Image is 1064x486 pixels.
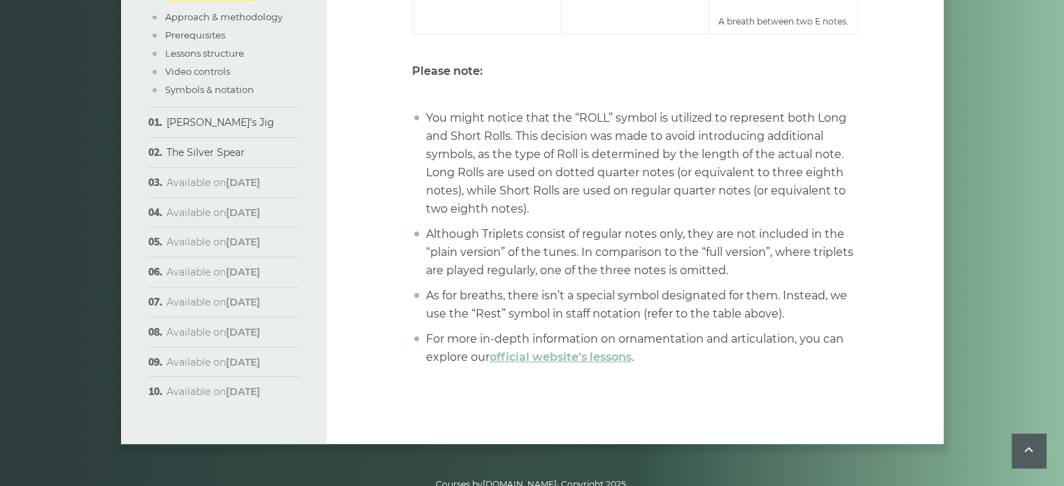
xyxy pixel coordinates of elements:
[226,236,260,248] strong: [DATE]
[165,11,283,22] a: Approach & methodology
[412,64,483,78] strong: Please note:
[490,350,632,364] a: official website’s lessons
[226,206,260,219] strong: [DATE]
[165,48,244,59] a: Lessons structure
[166,296,260,308] span: Available on
[226,356,260,369] strong: [DATE]
[166,176,260,189] span: Available on
[226,266,260,278] strong: [DATE]
[166,236,260,248] span: Available on
[166,116,274,129] a: [PERSON_NAME]’s Jig
[423,109,858,218] li: You might notice that the “ROLL” symbol is utilized to represent both Long and Short Rolls. This ...
[423,225,858,280] li: Although Triplets consist of regular notes only, they are not included in the “plain version” of ...
[166,326,260,338] span: Available on
[166,385,260,398] span: Available on
[226,296,260,308] strong: [DATE]
[166,146,245,159] a: The Silver Spear
[718,16,849,27] sub: A breath between two E notes.
[166,356,260,369] span: Available on
[165,66,230,77] a: Video controls
[226,176,260,189] strong: [DATE]
[423,330,858,366] li: For more in-depth information on ornamentation and articulation, you can explore our .
[165,29,225,41] a: Prerequisites
[226,385,260,398] strong: [DATE]
[226,326,260,338] strong: [DATE]
[166,206,260,219] span: Available on
[165,84,254,95] a: Symbols & notation
[166,266,260,278] span: Available on
[423,287,858,323] li: As for breaths, there isn’t a special symbol designated for them. Instead, we use the “Rest” symb...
